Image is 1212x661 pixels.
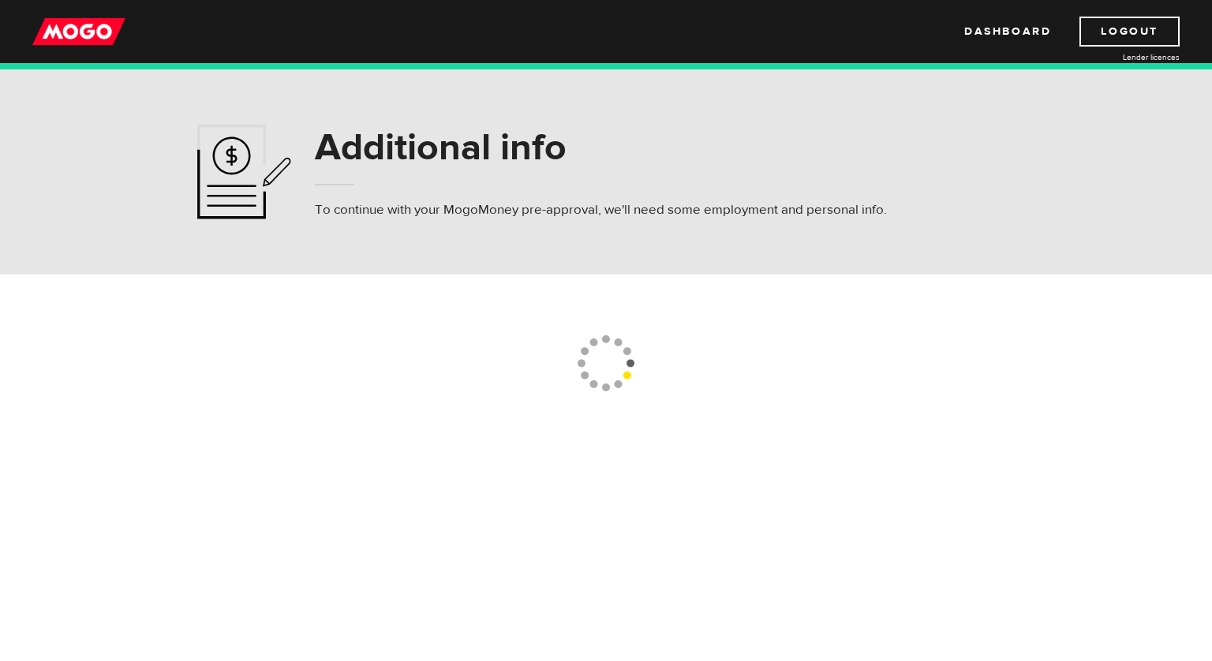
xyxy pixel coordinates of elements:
[964,17,1051,47] a: Dashboard
[315,127,887,168] h1: Additional info
[1079,17,1180,47] a: Logout
[197,125,291,219] img: application-ef4f7aff46a5c1a1d42a38d909f5b40b.svg
[1061,51,1180,63] a: Lender licences
[32,17,125,47] img: mogo_logo-11ee424be714fa7cbb0f0f49df9e16ec.png
[577,274,636,452] img: loading-colorWheel_medium.gif
[315,200,887,219] p: To continue with your MogoMoney pre-approval, we'll need some employment and personal info.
